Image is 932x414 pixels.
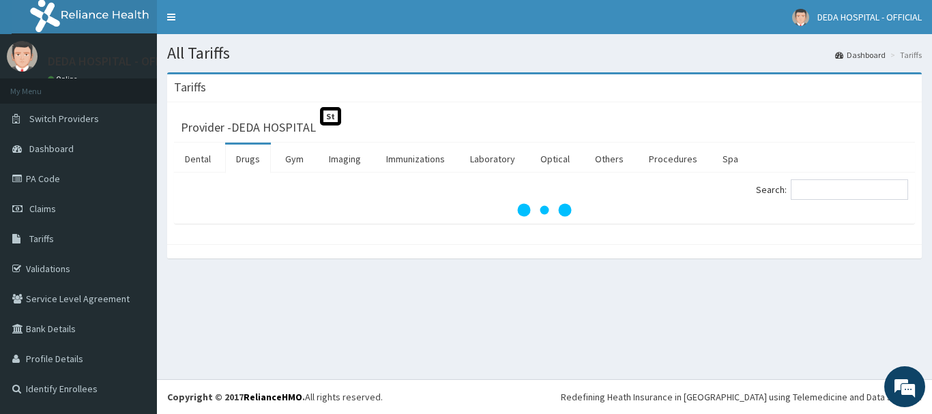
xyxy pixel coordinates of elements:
span: Switch Providers [29,113,99,125]
img: d_794563401_company_1708531726252_794563401 [25,68,55,102]
strong: Copyright © 2017 . [167,391,305,403]
div: Redefining Heath Insurance in [GEOGRAPHIC_DATA] using Telemedicine and Data Science! [561,390,922,404]
a: Dental [174,145,222,173]
img: User Image [7,41,38,72]
a: Drugs [225,145,271,173]
p: DEDA HOSPITAL - OFFICIAL [48,55,188,68]
a: Procedures [638,145,708,173]
footer: All rights reserved. [157,379,932,414]
input: Search: [791,179,908,200]
li: Tariffs [887,49,922,61]
a: Gym [274,145,315,173]
a: Spa [712,145,749,173]
div: Chat with us now [71,76,229,94]
img: User Image [792,9,809,26]
div: Minimize live chat window [224,7,257,40]
a: Immunizations [375,145,456,173]
a: Others [584,145,635,173]
a: RelianceHMO [244,391,302,403]
label: Search: [756,179,908,200]
a: Imaging [318,145,372,173]
a: Online [48,74,81,84]
svg: audio-loading [517,183,572,237]
span: DEDA HOSPITAL - OFFICIAL [817,11,922,23]
span: We're online! [79,121,188,259]
a: Laboratory [459,145,526,173]
span: Tariffs [29,233,54,245]
span: St [320,107,341,125]
textarea: Type your message and hit 'Enter' [7,272,260,320]
span: Claims [29,203,56,215]
a: Optical [529,145,581,173]
h1: All Tariffs [167,44,922,62]
span: Dashboard [29,143,74,155]
a: Dashboard [835,49,886,61]
h3: Tariffs [174,81,206,93]
h3: Provider - DEDA HOSPITAL [181,121,316,134]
